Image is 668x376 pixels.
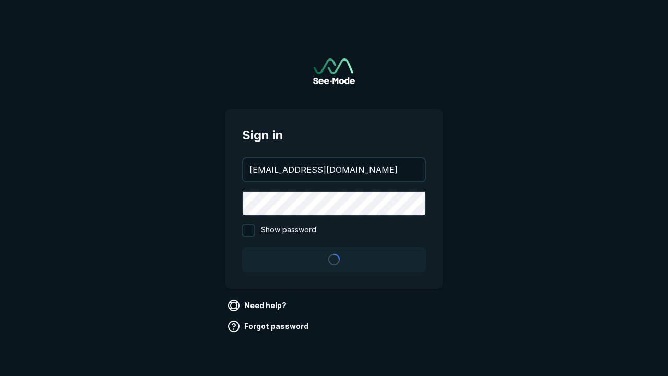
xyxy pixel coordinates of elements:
a: Forgot password [225,318,313,335]
a: Go to sign in [313,58,355,84]
a: Need help? [225,297,291,314]
input: your@email.com [243,158,425,181]
span: Sign in [242,126,426,145]
img: See-Mode Logo [313,58,355,84]
span: Show password [261,224,316,237]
